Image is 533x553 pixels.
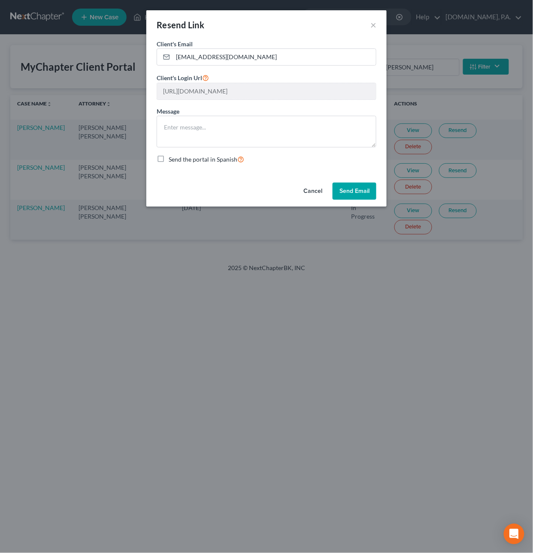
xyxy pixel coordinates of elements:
[157,107,179,116] label: Message
[333,183,376,200] button: Send Email
[504,524,524,544] div: Open Intercom Messenger
[297,183,329,200] button: Cancel
[157,40,193,48] span: Client's Email
[157,72,209,83] label: Client's Login Url
[157,19,204,31] div: Resend Link
[173,49,376,65] input: Enter email...
[370,20,376,30] button: ×
[169,156,237,163] span: Send the portal in Spanish
[157,83,376,99] input: --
